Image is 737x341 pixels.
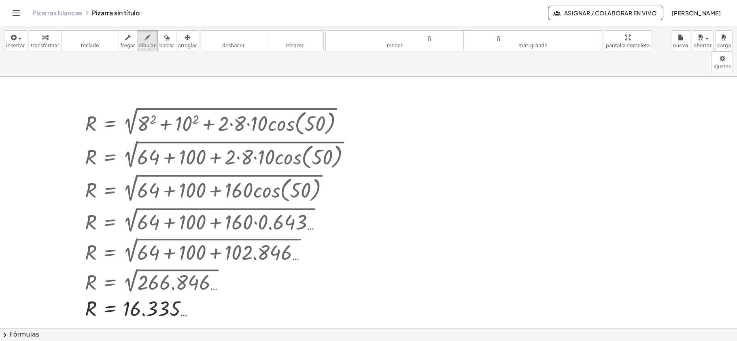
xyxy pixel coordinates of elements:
font: teclado [81,43,99,48]
font: ahorrar [694,43,712,48]
button: ahorrar [692,30,714,51]
button: rehacerrehacer [266,30,324,51]
button: dibujar [137,30,158,51]
button: transformar [29,30,62,51]
button: insertar [4,30,27,51]
font: deshacer [222,43,244,48]
font: transformar [31,43,59,48]
font: nuevo [673,43,688,48]
button: tecladoteclado [61,30,119,51]
button: arreglar [176,30,199,51]
font: menor [387,43,403,48]
font: tamaño_del_formato [327,34,462,41]
a: Pizarras blancas [32,9,82,17]
button: borrar [157,30,176,51]
font: fregar [121,43,135,48]
font: dibujar [139,43,156,48]
button: Asignar / Colaborar en vivo [548,6,663,20]
font: más grande [518,43,548,48]
font: tamaño_del_formato [465,34,600,41]
button: pantalla completa [604,30,652,51]
font: Pizarras blancas [32,8,82,17]
button: deshacerdeshacer [201,30,266,51]
font: rehacer [285,43,304,48]
font: ajustes [714,64,731,69]
button: nuevo [671,30,690,51]
font: Asignar / Colaborar en vivo [564,9,656,17]
button: carga [715,30,733,51]
button: [PERSON_NAME] [665,6,727,20]
button: tamaño_del_formatomás grande [463,30,602,51]
font: insertar [6,43,25,48]
button: tamaño_del_formatomenor [325,30,464,51]
font: arreglar [178,43,197,48]
font: deshacer [203,34,264,41]
font: [PERSON_NAME] [672,9,721,17]
button: ajustes [712,51,733,72]
font: pantalla completa [606,43,650,48]
font: rehacer [268,34,322,41]
font: Fórmulas [10,330,39,338]
font: carga [717,43,731,48]
button: fregar [119,30,137,51]
button: Cambiar navegación [10,6,23,19]
font: teclado [63,34,117,41]
font: borrar [159,43,174,48]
